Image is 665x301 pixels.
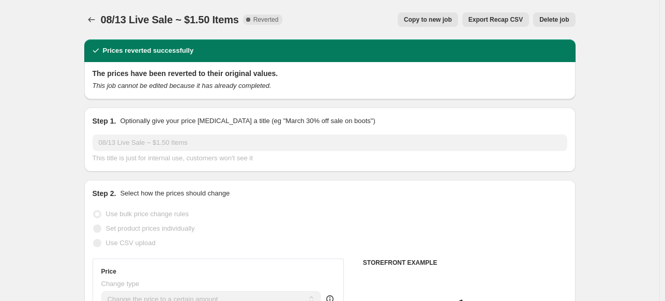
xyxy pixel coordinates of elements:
[103,46,194,56] h2: Prices reverted successfully
[101,267,116,276] h3: Price
[106,210,189,218] span: Use bulk price change rules
[106,239,156,247] span: Use CSV upload
[398,12,458,27] button: Copy to new job
[462,12,529,27] button: Export Recap CSV
[93,116,116,126] h2: Step 1.
[84,12,99,27] button: Price change jobs
[120,116,375,126] p: Optionally give your price [MEDICAL_DATA] a title (eg "March 30% off sale on boots")
[93,188,116,199] h2: Step 2.
[101,14,239,25] span: 08/13 Live Sale ~ $1.50 Items
[93,68,567,79] h2: The prices have been reverted to their original values.
[93,154,253,162] span: This title is just for internal use, customers won't see it
[93,82,271,89] i: This job cannot be edited because it has already completed.
[106,224,195,232] span: Set product prices individually
[404,16,452,24] span: Copy to new job
[101,280,140,288] span: Change type
[468,16,523,24] span: Export Recap CSV
[539,16,569,24] span: Delete job
[253,16,279,24] span: Reverted
[120,188,230,199] p: Select how the prices should change
[363,259,567,267] h6: STOREFRONT EXAMPLE
[93,134,567,151] input: 30% off holiday sale
[533,12,575,27] button: Delete job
